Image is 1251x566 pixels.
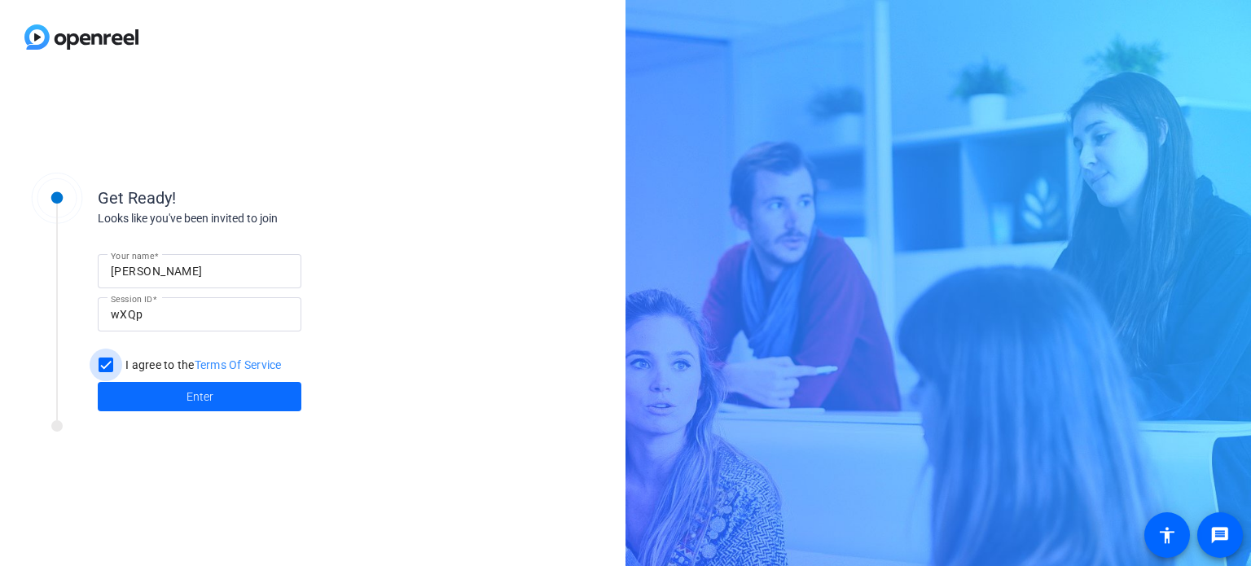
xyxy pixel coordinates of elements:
[111,294,152,304] mat-label: Session ID
[98,186,424,210] div: Get Ready!
[1157,525,1177,545] mat-icon: accessibility
[111,251,154,261] mat-label: Your name
[1210,525,1230,545] mat-icon: message
[98,210,424,227] div: Looks like you've been invited to join
[122,357,282,373] label: I agree to the
[98,382,301,411] button: Enter
[195,358,282,371] a: Terms Of Service
[187,388,213,406] span: Enter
